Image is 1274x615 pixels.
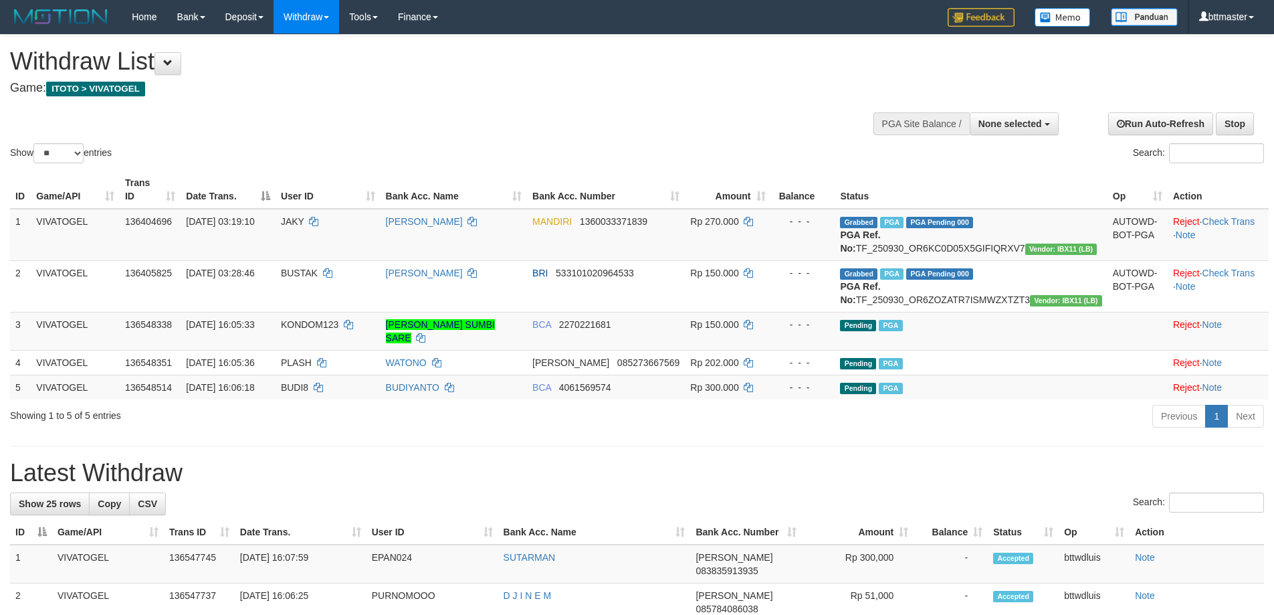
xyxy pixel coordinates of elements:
[366,520,498,545] th: User ID: activate to sort column ascending
[988,520,1059,545] th: Status: activate to sort column ascending
[10,460,1264,487] h1: Latest Withdraw
[880,217,904,228] span: Marked by bttrenal
[366,545,498,584] td: EPAN024
[10,312,31,350] td: 3
[1035,8,1091,27] img: Button%20Memo.svg
[31,312,120,350] td: VIVATOGEL
[1168,209,1269,261] td: · ·
[1135,590,1155,601] a: Note
[1152,405,1206,428] a: Previous
[386,357,427,368] a: WATONO
[776,266,830,280] div: - - -
[880,268,904,280] span: Marked by bttrenal
[1202,357,1223,368] a: Note
[10,209,31,261] td: 1
[556,268,634,278] span: Copy 533101020964533 to clipboard
[120,171,181,209] th: Trans ID: activate to sort column ascending
[840,217,877,228] span: Grabbed
[771,171,835,209] th: Balance
[580,216,647,227] span: Copy 1360033371839 to clipboard
[1176,281,1196,292] a: Note
[235,520,366,545] th: Date Trans.: activate to sort column ascending
[46,82,145,96] span: ITOTO > VIVATOGEL
[235,545,366,584] td: [DATE] 16:07:59
[164,545,235,584] td: 136547745
[1173,216,1200,227] a: Reject
[52,520,164,545] th: Game/API: activate to sort column ascending
[10,520,52,545] th: ID: activate to sort column descending
[1107,209,1168,261] td: AUTOWD-BOT-PGA
[125,357,172,368] span: 136548351
[125,382,172,393] span: 136548514
[498,520,691,545] th: Bank Acc. Name: activate to sort column ascending
[281,382,308,393] span: BUDI8
[840,281,880,305] b: PGA Ref. No:
[978,118,1042,129] span: None selected
[690,319,738,330] span: Rp 150.000
[10,48,836,75] h1: Withdraw List
[835,209,1107,261] td: TF_250930_OR6KC0D05X5GIFIQRXV7
[696,590,772,601] span: [PERSON_NAME]
[685,171,770,209] th: Amount: activate to sort column ascending
[1216,112,1254,135] a: Stop
[690,382,738,393] span: Rp 300.000
[802,545,914,584] td: Rp 300,000
[835,171,1107,209] th: Status
[1133,493,1264,513] label: Search:
[559,382,611,393] span: Copy 4061569574 to clipboard
[10,350,31,375] td: 4
[532,319,551,330] span: BCA
[386,216,463,227] a: [PERSON_NAME]
[281,357,312,368] span: PLASH
[386,319,495,343] a: [PERSON_NAME] SUMBI SARE
[906,217,973,228] span: PGA Pending
[186,319,254,330] span: [DATE] 16:05:33
[1202,268,1255,278] a: Check Trans
[1107,171,1168,209] th: Op: activate to sort column ascending
[381,171,527,209] th: Bank Acc. Name: activate to sort column ascending
[1025,244,1097,255] span: Vendor URL: https://dashboard.q2checkout.com/secure
[1108,112,1213,135] a: Run Auto-Refresh
[504,590,552,601] a: D J I N E M
[776,381,830,394] div: - - -
[1107,260,1168,312] td: AUTOWD-BOT-PGA
[31,171,120,209] th: Game/API: activate to sort column ascending
[776,318,830,331] div: - - -
[10,493,90,515] a: Show 25 rows
[386,268,463,278] a: [PERSON_NAME]
[879,320,902,331] span: Marked by bttwdluis
[19,499,81,509] span: Show 25 rows
[1176,230,1196,240] a: Note
[186,268,254,278] span: [DATE] 03:28:46
[696,565,758,576] span: Copy 083835913935 to clipboard
[1202,216,1255,227] a: Check Trans
[10,260,31,312] td: 2
[1168,312,1269,350] td: ·
[840,230,880,254] b: PGA Ref. No:
[532,216,572,227] span: MANDIRI
[10,375,31,400] td: 5
[1205,405,1228,428] a: 1
[776,356,830,369] div: - - -
[10,7,112,27] img: MOTION_logo.png
[1059,545,1130,584] td: bttwdluis
[690,357,738,368] span: Rp 202.000
[696,604,758,614] span: Copy 085784086038 to clipboard
[527,171,685,209] th: Bank Acc. Number: activate to sort column ascending
[840,383,876,394] span: Pending
[10,171,31,209] th: ID
[1169,493,1264,513] input: Search:
[186,216,254,227] span: [DATE] 03:19:10
[1111,8,1178,26] img: panduan.png
[1173,357,1200,368] a: Reject
[1168,260,1269,312] td: · ·
[690,520,802,545] th: Bank Acc. Number: activate to sort column ascending
[1130,520,1264,545] th: Action
[1133,143,1264,163] label: Search:
[1169,143,1264,163] input: Search:
[879,383,902,394] span: Marked by bttwdluis
[10,404,521,422] div: Showing 1 to 5 of 5 entries
[1227,405,1264,428] a: Next
[690,216,738,227] span: Rp 270.000
[125,319,172,330] span: 136548338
